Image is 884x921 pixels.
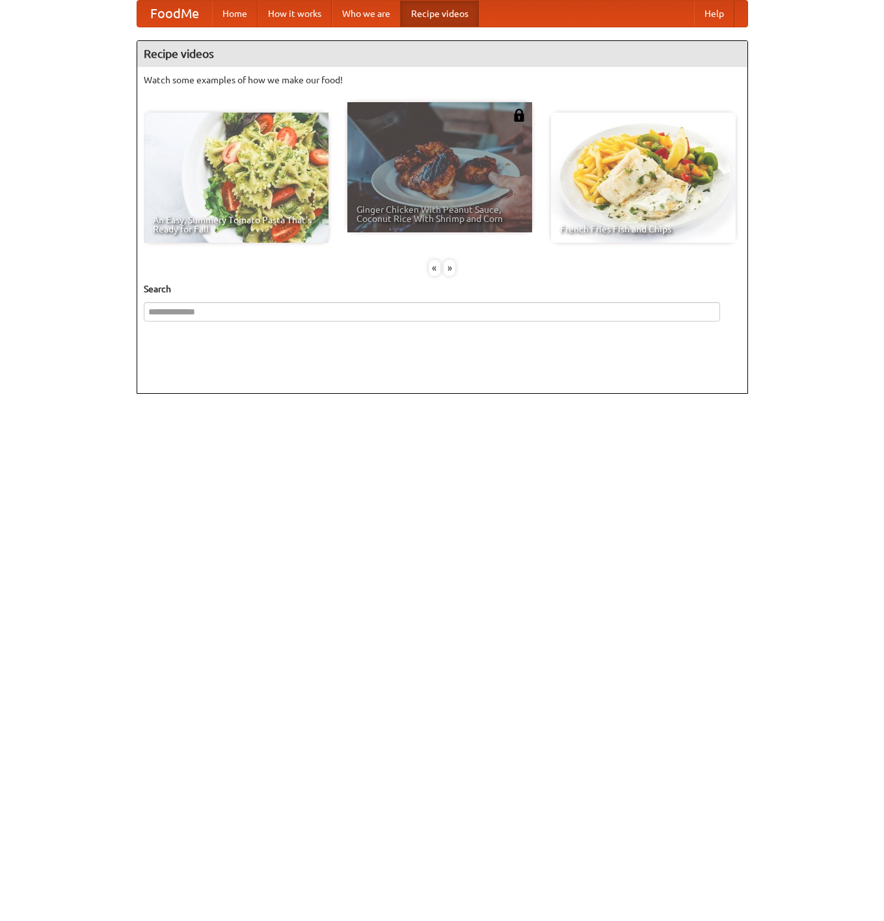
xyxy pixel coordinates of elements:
span: An Easy, Summery Tomato Pasta That's Ready for Fall [153,215,319,234]
a: How it works [258,1,332,27]
span: French Fries Fish and Chips [560,225,727,234]
a: FoodMe [137,1,212,27]
a: French Fries Fish and Chips [551,113,736,243]
h4: Recipe videos [137,41,747,67]
div: » [444,260,455,276]
a: An Easy, Summery Tomato Pasta That's Ready for Fall [144,113,328,243]
a: Help [694,1,734,27]
a: Who we are [332,1,401,27]
div: « [429,260,440,276]
a: Home [212,1,258,27]
p: Watch some examples of how we make our food! [144,74,741,87]
a: Recipe videos [401,1,479,27]
img: 483408.png [513,109,526,122]
h5: Search [144,282,741,296]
